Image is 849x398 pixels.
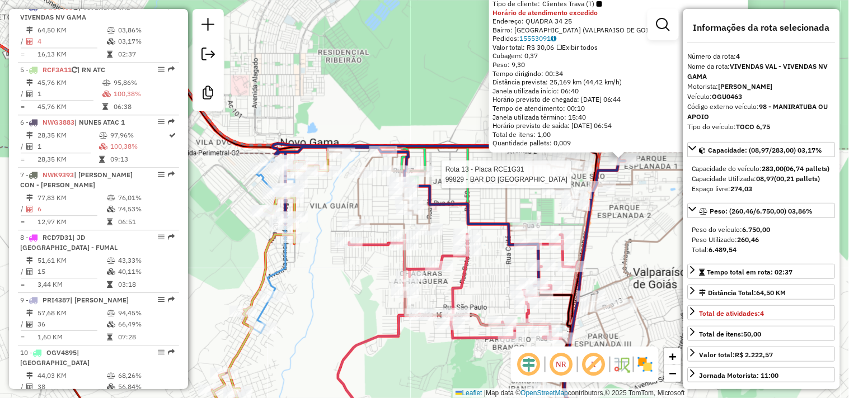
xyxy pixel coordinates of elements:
span: 8 - [20,233,118,252]
span: | [PERSON_NAME] CON - [PERSON_NAME] [20,170,133,189]
td: 1 [37,88,102,99]
span: RCF3A11 [43,65,72,74]
td: 51,61 KM [37,255,106,266]
td: 1 [37,141,99,152]
div: Capacidade: (08,97/283,00) 03,17% [688,159,836,198]
span: 5 - [20,65,105,74]
i: Distância Total [26,132,33,139]
span: NWG3883 [43,118,74,126]
div: Jornada Motorista: 11:00 [700,371,779,381]
div: Total: [692,245,831,255]
h4: Informações da rota selecionada [688,22,836,33]
strong: 50,00 [744,330,762,338]
div: Quantidade pallets: 0,009 [492,139,745,148]
div: Cubagem: 0,37 [492,51,745,60]
i: % de utilização da cubagem [107,321,115,328]
td: = [20,279,26,290]
span: Tempo total em rota: 02:37 [707,268,793,276]
div: Número da rota: [688,51,836,61]
i: % de utilização do peso [107,310,115,316]
a: Leaflet [456,389,482,397]
img: Exibir/Ocultar setores [636,356,654,373]
td: / [20,88,26,99]
td: = [20,101,26,112]
i: % de utilização da cubagem [107,268,115,275]
i: Distância Total [26,310,33,316]
span: Total de atividades: [700,309,764,318]
em: Opções [158,296,165,303]
div: Capacidade Utilizada: [692,174,831,184]
td: 03,86% [118,25,174,36]
a: Valor total:R$ 2.222,57 [688,347,836,362]
strong: 6.750,00 [743,225,771,234]
td: 56,84% [118,381,174,392]
strong: 6.489,54 [709,245,737,254]
td: 28,35 KM [37,130,99,141]
span: 7 - [20,170,133,189]
td: 1,60 KM [37,331,106,343]
span: | [484,389,486,397]
a: Jornada Motorista: 11:00 [688,367,836,382]
strong: 4 [737,52,740,60]
i: % de utilização do peso [107,372,115,379]
td: 12,97 KM [37,216,106,228]
div: Tempo dirigindo: 00:34 [492,69,745,78]
i: Tempo total em rota [107,281,112,288]
span: NWK9393 [43,170,74,179]
td: 3,44 KM [37,279,106,290]
td: = [20,331,26,343]
i: % de utilização da cubagem [102,91,111,97]
div: Valor total: R$ 30,06 [492,43,745,52]
td: = [20,49,26,60]
strong: TOCO 6,75 [737,122,771,131]
td: / [20,141,26,152]
div: Distância prevista: 25,169 km (44,42 km/h) [492,78,745,87]
span: RCD7D31 [43,233,72,241]
div: Map data © contributors,© 2025 TomTom, Microsoft [453,388,688,398]
span: Peso do veículo: [692,225,771,234]
td: 09:13 [110,154,168,165]
em: Rota exportada [168,234,175,240]
div: Horário previsto de saída: [DATE] 06:54 [492,121,745,130]
div: Veículo: [688,92,836,102]
i: Total de Atividades [26,268,33,275]
div: Peso: (260,46/6.750,00) 03,86% [688,220,836,259]
td: 44,03 KM [37,370,106,381]
strong: 274,03 [731,184,753,193]
td: / [20,319,26,330]
a: Zoom in [664,348,681,365]
span: Ocultar NR [548,351,575,378]
i: % de utilização da cubagem [107,206,115,212]
td: 68,26% [118,370,174,381]
span: − [669,366,677,380]
div: Horário previsto de chegada: [DATE] 06:44 [492,95,745,104]
img: Fluxo de ruas [613,356,631,373]
td: 40,11% [118,266,174,277]
td: 6 [37,203,106,215]
td: 45,76 KM [37,77,102,88]
i: Tempo total em rota [100,156,105,163]
span: Exibir rótulo [580,351,607,378]
td: / [20,381,26,392]
div: Motorista: [688,82,836,92]
em: Opções [158,119,165,125]
td: 15 [37,266,106,277]
span: | NUNES ATAC 1 [74,118,125,126]
em: Rota exportada [168,119,175,125]
strong: (06,74 pallets) [784,164,830,173]
i: Veículo já utilizado nesta sessão [72,67,77,73]
td: 100,38% [113,88,175,99]
div: Espaço livre: [692,184,831,194]
div: Capacidade do veículo: [692,164,831,174]
span: + [669,349,677,363]
strong: 4 [761,309,764,318]
td: / [20,266,26,277]
i: Total de Atividades [26,383,33,390]
i: % de utilização do peso [102,79,111,86]
td: 16,13 KM [37,49,106,60]
strong: 260,46 [738,235,759,244]
td: 94,45% [118,307,174,319]
i: Distância Total [26,79,33,86]
i: Tempo total em rota [102,103,108,110]
em: Opções [158,66,165,73]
